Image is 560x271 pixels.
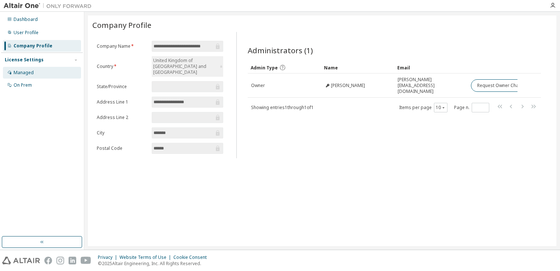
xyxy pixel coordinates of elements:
[248,45,313,55] span: Administrators (1)
[251,65,278,71] span: Admin Type
[324,62,391,73] div: Name
[436,105,446,111] button: 10
[14,30,38,36] div: User Profile
[5,57,44,63] div: License Settings
[251,83,265,88] span: Owner
[97,145,147,151] label: Postal Code
[14,43,52,49] div: Company Profile
[454,103,489,112] span: Page n.
[152,56,223,77] div: United Kingdom of [GEOGRAPHIC_DATA] and [GEOGRAPHIC_DATA]
[97,64,147,69] label: Country
[69,257,76,264] img: linkedin.svg
[56,257,64,264] img: instagram.svg
[97,99,147,105] label: Address Line 1
[251,104,314,111] span: Showing entries 1 through 1 of 1
[173,254,211,260] div: Cookie Consent
[331,83,365,88] span: [PERSON_NAME]
[97,84,147,90] label: State/Province
[397,62,465,73] div: Email
[44,257,52,264] img: facebook.svg
[97,130,147,136] label: City
[92,20,151,30] span: Company Profile
[4,2,95,10] img: Altair One
[14,82,32,88] div: On Prem
[119,254,173,260] div: Website Terms of Use
[471,79,533,92] button: Request Owner Change
[81,257,91,264] img: youtube.svg
[14,17,38,22] div: Dashboard
[398,77,464,94] span: [PERSON_NAME][EMAIL_ADDRESS][DOMAIN_NAME]
[98,260,211,267] p: © 2025 Altair Engineering, Inc. All Rights Reserved.
[97,115,147,120] label: Address Line 2
[97,43,147,49] label: Company Name
[399,103,447,112] span: Items per page
[14,70,34,76] div: Managed
[152,57,218,76] div: United Kingdom of [GEOGRAPHIC_DATA] and [GEOGRAPHIC_DATA]
[98,254,119,260] div: Privacy
[2,257,40,264] img: altair_logo.svg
